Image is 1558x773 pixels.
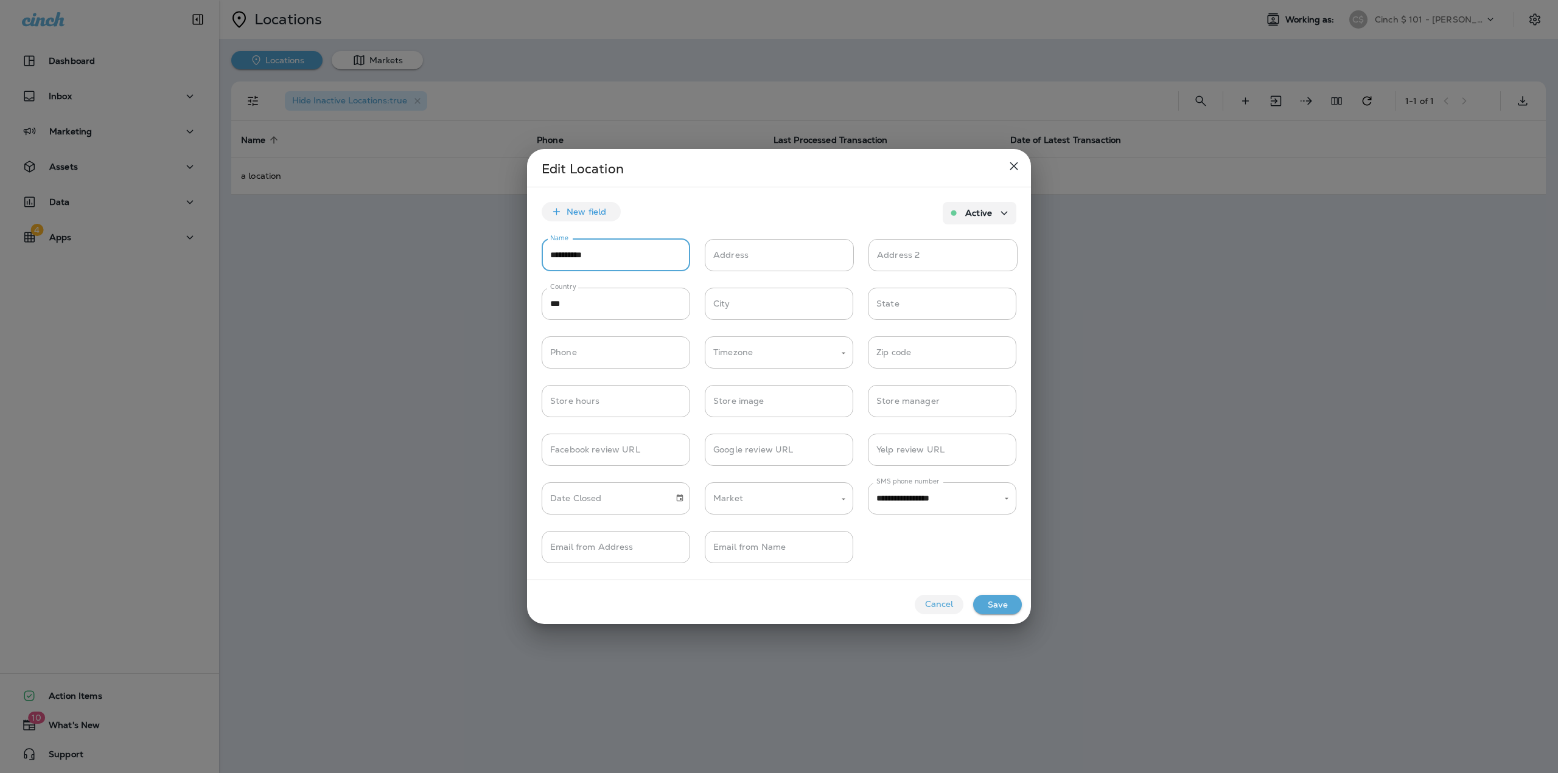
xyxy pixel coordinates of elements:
[838,348,849,359] button: Open
[915,595,963,614] button: Cancel
[943,202,1016,224] button: Active
[567,207,606,217] p: New field
[876,477,940,486] label: SMS phone number
[973,595,1022,614] button: Save
[1002,154,1026,178] button: close
[671,489,689,507] button: Choose date
[838,494,849,505] button: Open
[542,202,621,221] button: New field
[550,234,568,243] label: Name
[527,149,1031,187] h2: Edit Location
[1001,493,1012,504] button: Open
[965,208,992,218] p: Active
[550,282,576,291] label: Country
